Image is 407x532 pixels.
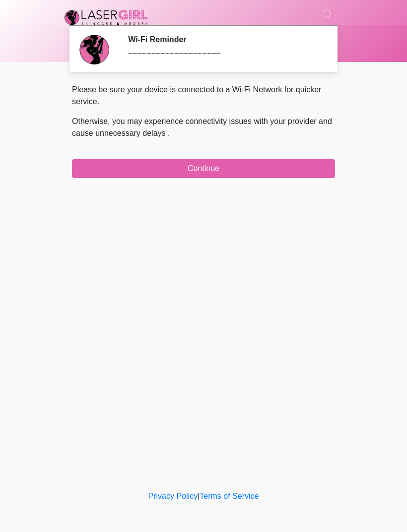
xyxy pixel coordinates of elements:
[62,7,150,27] img: Laser Girl Med Spa LLC Logo
[148,492,198,500] a: Privacy Policy
[200,492,259,500] a: Terms of Service
[72,116,335,139] p: Otherwise, you may experience connectivity issues with your provider and cause unnecessary delays .
[72,159,335,178] button: Continue
[79,35,109,64] img: Agent Avatar
[198,492,200,500] a: |
[128,48,320,60] div: ~~~~~~~~~~~~~~~~~~~~
[72,84,335,108] p: Please be sure your device is connected to a Wi-Fi Network for quicker service.
[128,35,320,44] h2: Wi-Fi Reminder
